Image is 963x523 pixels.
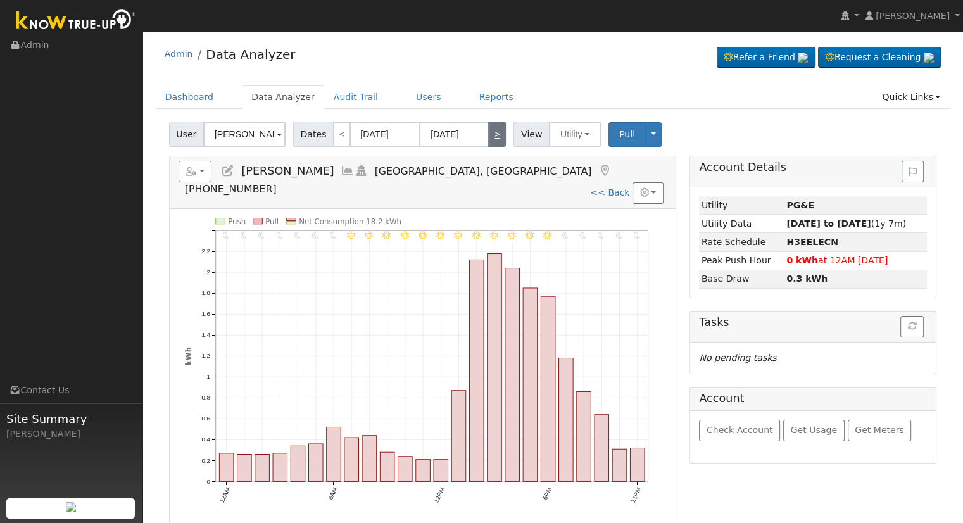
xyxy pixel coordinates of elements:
button: Issue History [902,161,924,182]
td: Base Draw [699,270,784,288]
span: [GEOGRAPHIC_DATA], [GEOGRAPHIC_DATA] [375,165,592,177]
button: Refresh [900,316,924,337]
span: User [169,122,204,147]
a: Data Analyzer [242,85,324,109]
button: Get Meters [848,420,912,441]
a: Map [598,165,612,177]
a: Reports [470,85,523,109]
a: Admin [165,49,193,59]
img: Know True-Up [9,7,142,35]
span: Site Summary [6,410,135,427]
strong: ID: 15814388, authorized: 12/23/24 [786,200,814,210]
span: [PERSON_NAME] [241,165,334,177]
img: retrieve [798,53,808,63]
strong: 0.3 kWh [786,274,828,284]
i: No pending tasks [699,353,776,363]
a: Request a Cleaning [818,47,941,68]
a: Audit Trail [324,85,387,109]
h5: Account [699,392,744,405]
a: Multi-Series Graph [341,165,355,177]
td: Utility Data [699,215,784,233]
td: Rate Schedule [699,233,784,251]
a: Login As (last 08/25/2025 9:10:28 PM) [355,165,368,177]
button: Check Account [699,420,780,441]
a: > [488,122,506,147]
td: at 12AM [DATE] [784,251,928,270]
td: Utility [699,196,784,215]
strong: V [786,237,838,247]
span: Pull [619,129,635,139]
span: [PERSON_NAME] [876,11,950,21]
img: retrieve [924,53,934,63]
input: Select a User [203,122,286,147]
strong: [DATE] to [DATE] [786,218,871,229]
button: Utility [549,122,601,147]
a: Refer a Friend [717,47,815,68]
span: Get Meters [855,425,904,435]
span: View [513,122,550,147]
a: Users [406,85,451,109]
strong: 0 kWh [786,255,818,265]
span: [PHONE_NUMBER] [185,183,277,195]
h5: Account Details [699,161,927,174]
span: (1y 7m) [786,218,906,229]
h5: Tasks [699,316,927,329]
button: Pull [608,122,646,147]
img: retrieve [66,502,76,512]
span: Get Usage [791,425,837,435]
a: < [333,122,351,147]
a: Edit User (24303) [221,165,235,177]
a: Quick Links [872,85,950,109]
a: << Back [590,187,629,198]
a: Dashboard [156,85,223,109]
span: Dates [293,122,334,147]
a: Data Analyzer [206,47,295,62]
button: Get Usage [783,420,845,441]
span: Check Account [707,425,773,435]
td: Peak Push Hour [699,251,784,270]
div: [PERSON_NAME] [6,427,135,441]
